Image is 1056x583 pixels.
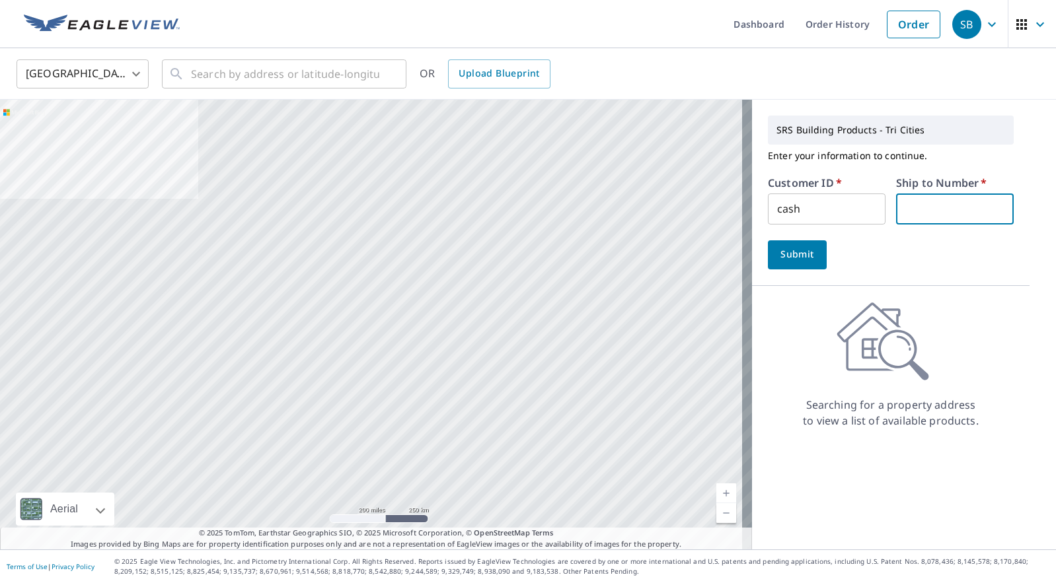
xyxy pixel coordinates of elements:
[768,240,827,269] button: Submit
[716,483,736,503] a: Current Level 5, Zoom In
[17,55,149,92] div: [GEOGRAPHIC_DATA]
[768,145,1014,167] p: Enter your information to continue.
[420,59,550,88] div: OR
[7,562,48,571] a: Terms of Use
[474,528,529,537] a: OpenStreetMap
[191,55,379,92] input: Search by address or latitude-longitude
[52,562,94,571] a: Privacy Policy
[46,493,82,526] div: Aerial
[896,178,987,188] label: Ship to Number
[952,10,981,39] div: SB
[771,119,1010,141] p: SRS Building Products - Tri Cities
[16,493,114,526] div: Aerial
[768,178,842,188] label: Customer ID
[7,563,94,570] p: |
[802,397,979,429] p: Searching for a property address to view a list of available products.
[24,15,180,34] img: EV Logo
[887,11,940,38] a: Order
[448,59,550,88] a: Upload Blueprint
[199,528,554,539] span: © 2025 TomTom, Earthstar Geographics SIO, © 2025 Microsoft Corporation, ©
[778,246,816,263] span: Submit
[532,528,554,537] a: Terms
[716,503,736,523] a: Current Level 5, Zoom Out
[459,65,539,82] span: Upload Blueprint
[114,557,1049,576] p: © 2025 Eagle View Technologies, Inc. and Pictometry International Corp. All Rights Reserved. Repo...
